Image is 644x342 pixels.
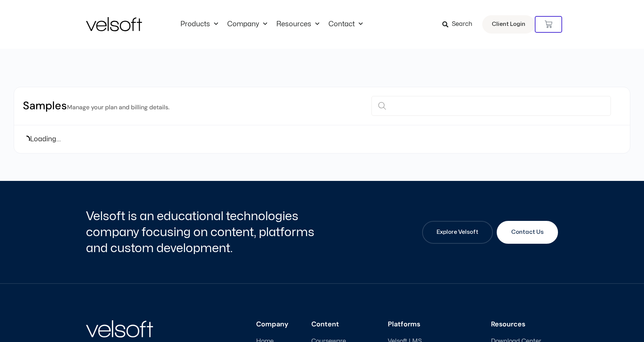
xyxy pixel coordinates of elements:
a: ContactMenu Toggle [324,20,367,29]
small: Manage your plan and billing details. [67,103,169,111]
h3: Company [256,320,289,329]
span: Explore Velsoft [437,228,478,237]
a: Contact Us [497,221,558,244]
h2: Velsoft is an educational technologies company focusing on content, platforms and custom developm... [86,208,320,256]
h2: Samples [23,99,169,113]
img: Velsoft Training Materials [86,17,142,31]
span: Loading... [30,134,61,144]
a: ProductsMenu Toggle [176,20,223,29]
span: Search [452,19,472,29]
nav: Menu [176,20,367,29]
h3: Content [311,320,365,329]
span: Contact Us [511,228,544,237]
a: CompanyMenu Toggle [223,20,272,29]
a: Explore Velsoft [422,221,493,244]
span: Client Login [492,19,525,29]
h3: Platforms [388,320,468,329]
h3: Resources [491,320,558,329]
a: Search [442,18,478,31]
a: ResourcesMenu Toggle [272,20,324,29]
a: Client Login [482,15,535,34]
